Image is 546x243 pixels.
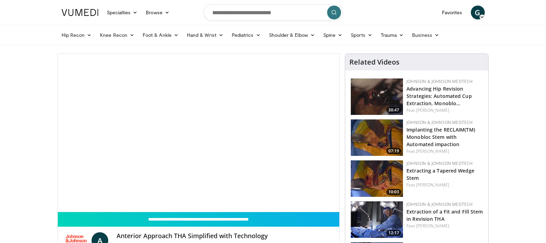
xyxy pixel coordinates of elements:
[351,160,403,197] a: 10:03
[204,4,343,21] input: Search topics, interventions
[406,119,473,125] a: Johnson & Johnson MedTech
[406,167,474,181] a: Extracting a Tapered Wedge Stem
[386,107,401,113] span: 38:47
[347,28,377,42] a: Sports
[228,28,265,42] a: Pediatrics
[377,28,408,42] a: Trauma
[351,119,403,156] a: 07:19
[406,85,472,107] a: Advancing Hip Revision Strategies: Automated Cup Extraction, Monoblo…
[139,28,183,42] a: Foot & Ankle
[351,201,403,238] img: 82aed312-2a25-4631-ae62-904ce62d2708.150x105_q85_crop-smart_upscale.jpg
[386,148,401,154] span: 07:19
[386,230,401,236] span: 12:17
[57,28,96,42] a: Hip Recon
[406,160,473,166] a: Johnson & Johnson MedTech
[416,107,449,113] a: [PERSON_NAME]
[386,189,401,195] span: 10:03
[351,160,403,197] img: 0b84e8e2-d493-4aee-915d-8b4f424ca292.150x105_q85_crop-smart_upscale.jpg
[416,223,449,229] a: [PERSON_NAME]
[349,58,399,66] h4: Related Videos
[406,223,483,229] div: Feat.
[408,28,443,42] a: Business
[406,208,483,222] a: Extraction of a Fit and Fill Stem in Revision THA
[351,78,403,115] img: 9f1a5b5d-2ba5-4c40-8e0c-30b4b8951080.150x105_q85_crop-smart_upscale.jpg
[265,28,319,42] a: Shoulder & Elbow
[438,6,467,19] a: Favorites
[351,119,403,156] img: ffc33e66-92ed-4f11-95c4-0a160745ec3c.150x105_q85_crop-smart_upscale.jpg
[406,201,473,207] a: Johnson & Johnson MedTech
[103,6,142,19] a: Specialties
[351,78,403,115] a: 38:47
[416,148,449,154] a: [PERSON_NAME]
[406,107,483,114] div: Feat.
[406,78,473,84] a: Johnson & Johnson MedTech
[406,126,475,148] a: Implanting the RECLAIM(TM) Monobloc Stem with Automated impaction
[416,182,449,188] a: [PERSON_NAME]
[471,6,485,19] a: G
[351,201,403,238] a: 12:17
[183,28,228,42] a: Hand & Wrist
[62,9,98,16] img: VuMedi Logo
[117,232,334,240] h4: Anterior Approach THA Simplified with Technology
[96,28,139,42] a: Knee Recon
[406,182,483,188] div: Feat.
[406,148,483,154] div: Feat.
[58,54,340,212] video-js: Video Player
[319,28,347,42] a: Spine
[142,6,174,19] a: Browse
